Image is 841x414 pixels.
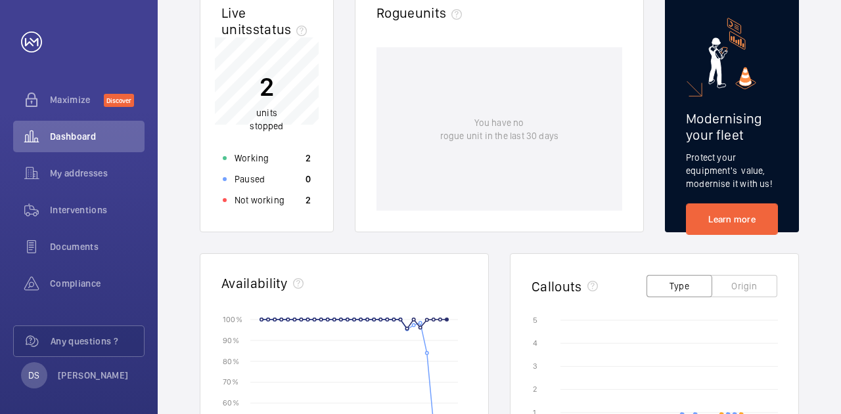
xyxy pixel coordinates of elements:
[221,5,312,37] h2: Live units
[235,194,284,207] p: Not working
[50,93,104,106] span: Maximize
[221,275,288,291] h2: Availability
[306,173,311,186] p: 0
[235,173,265,186] p: Paused
[533,339,537,348] text: 4
[712,275,777,297] button: Origin
[376,5,467,21] h2: Rogue
[50,277,145,290] span: Compliance
[50,203,145,217] span: Interventions
[51,335,144,348] span: Any questions ?
[306,194,311,207] p: 2
[104,94,134,107] span: Discover
[250,106,283,133] p: units
[686,110,778,143] h2: Modernising your fleet
[708,18,756,89] img: marketing-card.svg
[415,5,468,21] span: units
[647,275,712,297] button: Type
[250,121,283,131] span: stopped
[223,377,239,386] text: 70 %
[533,362,537,371] text: 3
[235,152,269,165] p: Working
[223,335,239,344] text: 90 %
[532,278,582,295] h2: Callouts
[58,369,129,382] p: [PERSON_NAME]
[50,130,145,143] span: Dashboard
[440,116,558,142] p: You have no rogue unit in the last 30 days
[533,384,537,394] text: 2
[223,314,242,323] text: 100 %
[253,21,313,37] span: status
[223,398,239,407] text: 60 %
[50,240,145,253] span: Documents
[686,203,778,235] a: Learn more
[223,356,239,365] text: 80 %
[28,369,39,382] p: DS
[306,152,311,165] p: 2
[686,151,778,190] p: Protect your equipment's value, modernise it with us!
[50,167,145,180] span: My addresses
[250,70,283,103] p: 2
[533,316,537,325] text: 5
